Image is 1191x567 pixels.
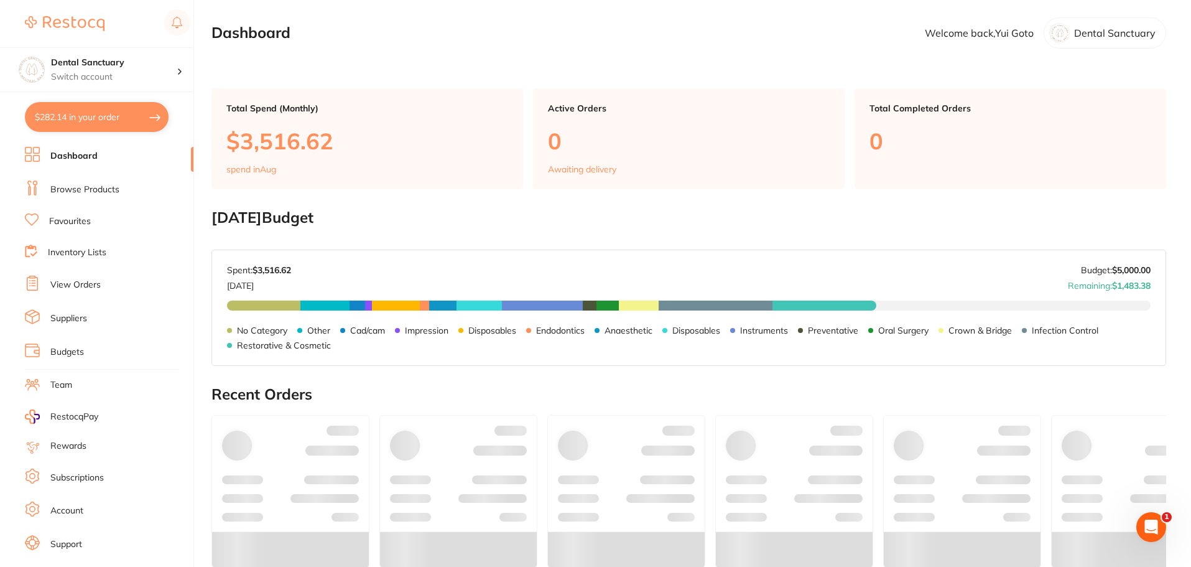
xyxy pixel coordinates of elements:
[925,27,1034,39] p: Welcome back, Yui Goto
[25,9,104,38] a: Restocq Logo
[740,326,788,335] p: Instruments
[25,102,169,132] button: $282.14 in your order
[948,326,1012,335] p: Crown & Bridge
[50,538,82,551] a: Support
[253,265,291,276] strong: $3,516.62
[50,312,87,325] a: Suppliers
[548,164,616,174] p: Awaiting delivery
[19,57,44,82] img: Dental Sanctuary
[1032,326,1098,335] p: Infection Control
[51,57,177,69] h4: Dental Sanctuary
[50,184,119,196] a: Browse Products
[226,103,508,113] p: Total Spend (Monthly)
[51,71,177,83] p: Switch account
[25,410,98,424] a: RestocqPay
[237,326,287,335] p: No Category
[350,326,385,335] p: Cad/cam
[50,440,86,452] a: Rewards
[227,276,291,291] p: [DATE]
[237,340,331,350] p: Restorative & Cosmetic
[227,265,291,275] p: Spent:
[878,326,929,335] p: Oral Surgery
[50,346,84,358] a: Budgets
[1050,23,1070,43] img: czRqbGc1bQ
[1112,265,1151,276] strong: $5,000.00
[25,410,40,424] img: RestocqPay
[226,164,276,174] p: spend in Aug
[211,24,290,42] h2: Dashboard
[1081,265,1151,275] p: Budget:
[50,505,83,517] a: Account
[869,128,1151,154] p: 0
[605,326,652,335] p: Anaesthetic
[211,88,523,189] a: Total Spend (Monthly)$3,516.62spend inAug
[50,150,98,162] a: Dashboard
[808,326,858,335] p: Preventative
[50,279,101,291] a: View Orders
[307,326,330,335] p: Other
[25,16,104,31] img: Restocq Logo
[536,326,585,335] p: Endodontics
[1162,512,1172,522] span: 1
[1074,27,1156,39] p: Dental Sanctuary
[48,246,106,259] a: Inventory Lists
[226,128,508,154] p: $3,516.62
[50,379,72,391] a: Team
[1112,280,1151,291] strong: $1,483.38
[405,326,448,335] p: Impression
[49,215,91,228] a: Favourites
[211,386,1166,403] h2: Recent Orders
[672,326,720,335] p: Disposables
[869,103,1151,113] p: Total Completed Orders
[1136,512,1166,542] iframe: Intercom live chat
[533,88,845,189] a: Active Orders0Awaiting delivery
[548,103,830,113] p: Active Orders
[1068,276,1151,291] p: Remaining:
[50,411,98,423] span: RestocqPay
[211,209,1166,227] h2: [DATE] Budget
[855,88,1166,189] a: Total Completed Orders0
[468,326,516,335] p: Disposables
[50,472,104,484] a: Subscriptions
[548,128,830,154] p: 0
